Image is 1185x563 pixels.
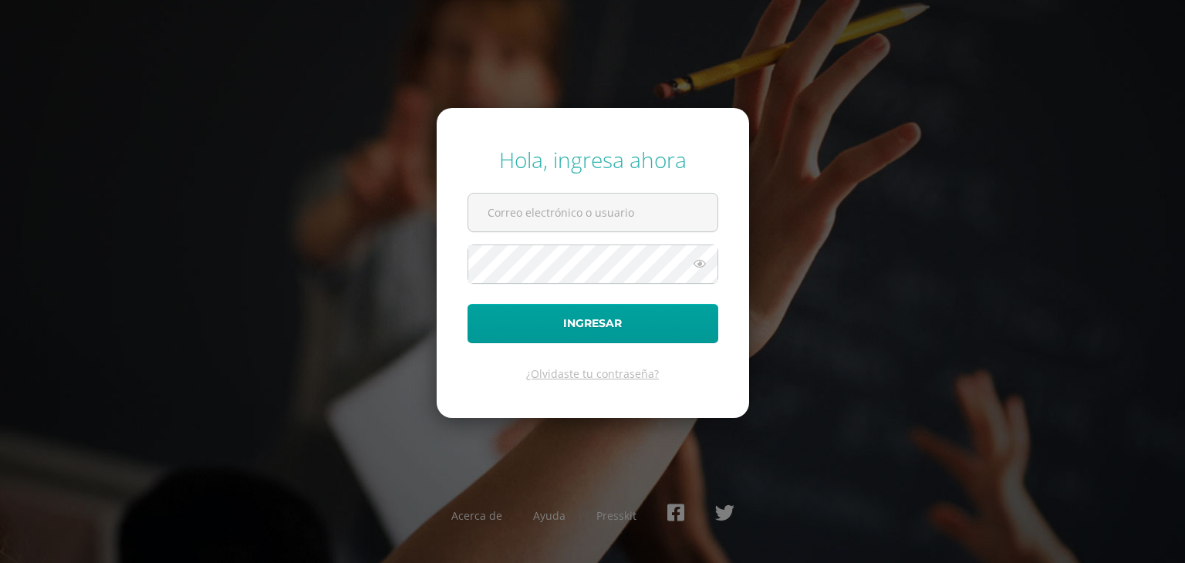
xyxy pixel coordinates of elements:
a: Acerca de [451,508,502,523]
a: ¿Olvidaste tu contraseña? [526,366,659,381]
button: Ingresar [468,304,718,343]
input: Correo electrónico o usuario [468,194,717,231]
a: Ayuda [533,508,565,523]
a: Presskit [596,508,636,523]
div: Hola, ingresa ahora [468,145,718,174]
